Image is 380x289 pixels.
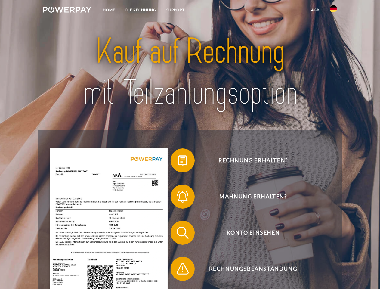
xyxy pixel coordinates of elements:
img: qb_search.svg [175,225,190,240]
button: Rechnungsbeanstandung [171,257,327,281]
img: qb_bill.svg [175,153,190,168]
button: Konto einsehen [171,221,327,245]
img: qb_warning.svg [175,261,190,276]
img: de [330,5,337,12]
a: Home [98,5,120,15]
img: logo-powerpay-white.svg [43,7,91,13]
img: title-powerpay_de.svg [57,29,323,115]
span: Mahnung erhalten? [179,185,327,209]
span: Rechnung erhalten? [179,148,327,172]
button: Mahnung erhalten? [171,185,327,209]
a: SUPPORT [161,5,190,15]
a: agb [306,5,325,15]
button: Rechnung erhalten? [171,148,327,172]
a: DIE RECHNUNG [120,5,161,15]
span: Konto einsehen [179,221,327,245]
img: qb_bell.svg [175,189,190,204]
span: Rechnungsbeanstandung [179,257,327,281]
